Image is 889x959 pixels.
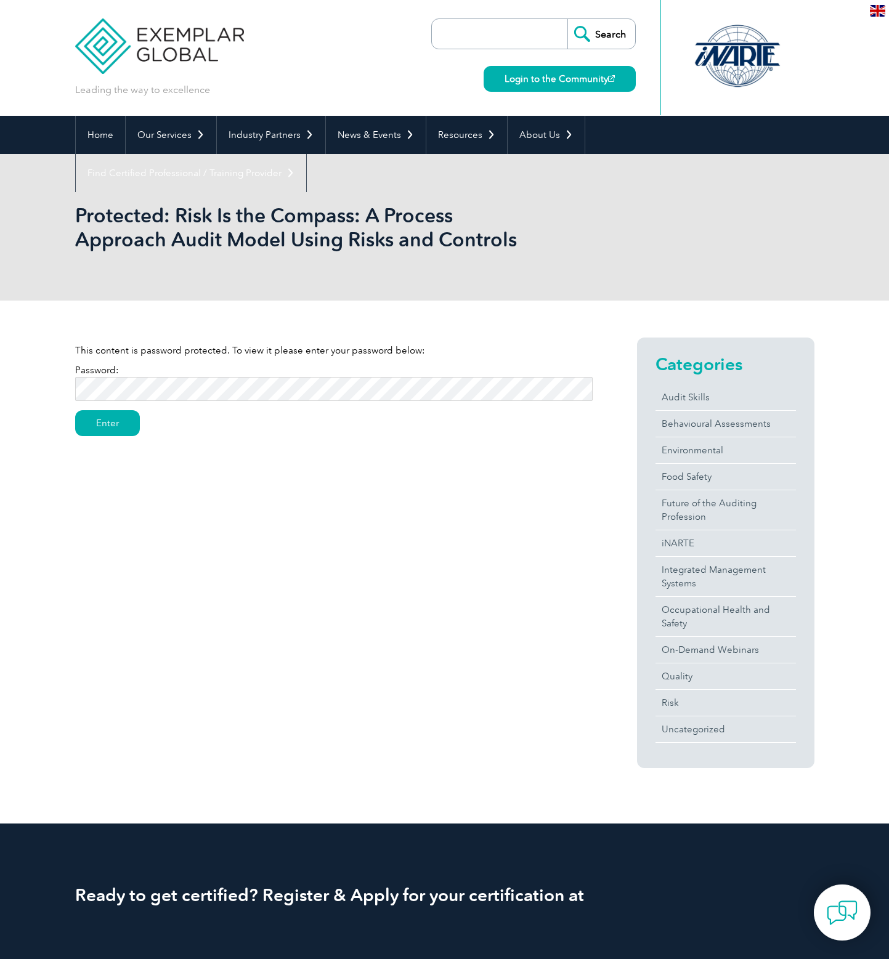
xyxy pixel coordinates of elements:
[656,557,796,596] a: Integrated Management Systems
[75,365,593,394] label: Password:
[75,83,210,97] p: Leading the way to excellence
[326,116,426,154] a: News & Events
[827,897,858,928] img: contact-chat.png
[75,344,593,357] p: This content is password protected. To view it please enter your password below:
[656,384,796,410] a: Audit Skills
[75,885,814,905] h2: Ready to get certified? Register & Apply for your certification at
[75,377,593,401] input: Password:
[567,19,635,49] input: Search
[656,637,796,663] a: On-Demand Webinars
[656,663,796,689] a: Quality
[656,530,796,556] a: iNARTE
[656,464,796,490] a: Food Safety
[656,597,796,636] a: Occupational Health and Safety
[656,690,796,716] a: Risk
[870,5,885,17] img: en
[76,116,125,154] a: Home
[217,116,325,154] a: Industry Partners
[656,490,796,530] a: Future of the Auditing Profession
[484,66,636,92] a: Login to the Community
[76,154,306,192] a: Find Certified Professional / Training Provider
[656,437,796,463] a: Environmental
[656,354,796,374] h2: Categories
[426,116,507,154] a: Resources
[75,203,548,251] h1: Protected: Risk Is the Compass: A Process Approach Audit Model Using Risks and Controls
[75,410,140,436] input: Enter
[656,716,796,742] a: Uncategorized
[508,116,585,154] a: About Us
[608,75,615,82] img: open_square.png
[656,411,796,437] a: Behavioural Assessments
[126,116,216,154] a: Our Services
